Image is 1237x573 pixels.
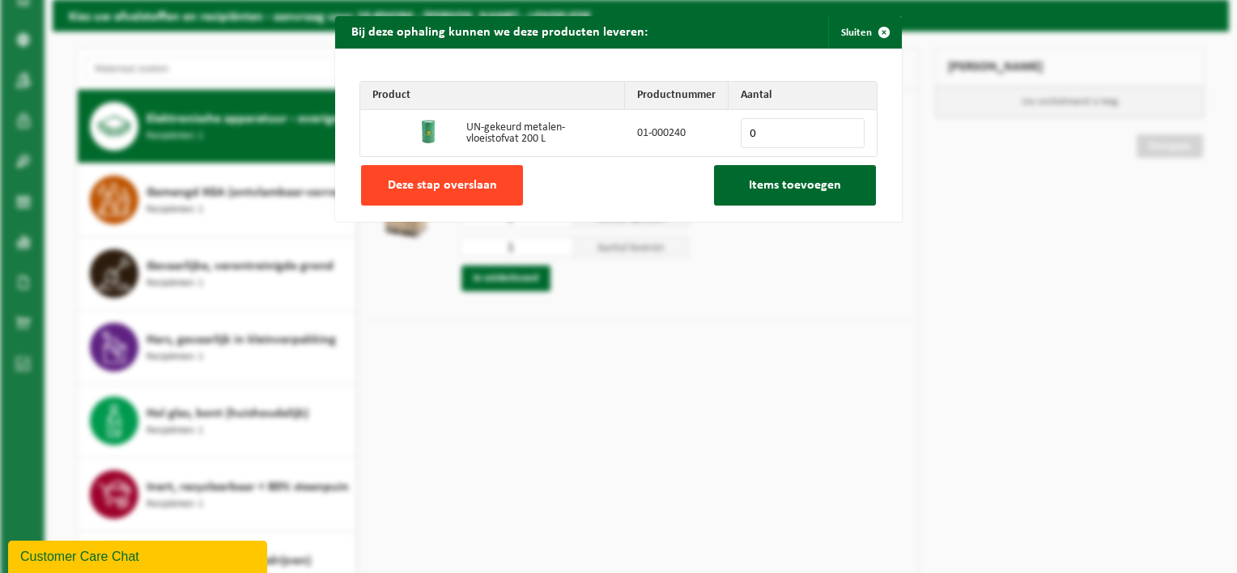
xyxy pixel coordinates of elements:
[729,82,877,110] th: Aantal
[388,179,497,192] span: Deze stap overslaan
[625,110,729,156] td: 01-000240
[8,537,270,573] iframe: chat widget
[625,82,729,110] th: Productnummer
[416,119,442,145] img: 01-000240
[714,165,876,206] button: Items toevoegen
[749,179,841,192] span: Items toevoegen
[335,16,664,47] h2: Bij deze ophaling kunnen we deze producten leveren:
[360,82,625,110] th: Product
[454,110,625,156] td: UN-gekeurd metalen-vloeistofvat 200 L
[828,16,900,49] button: Sluiten
[361,165,523,206] button: Deze stap overslaan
